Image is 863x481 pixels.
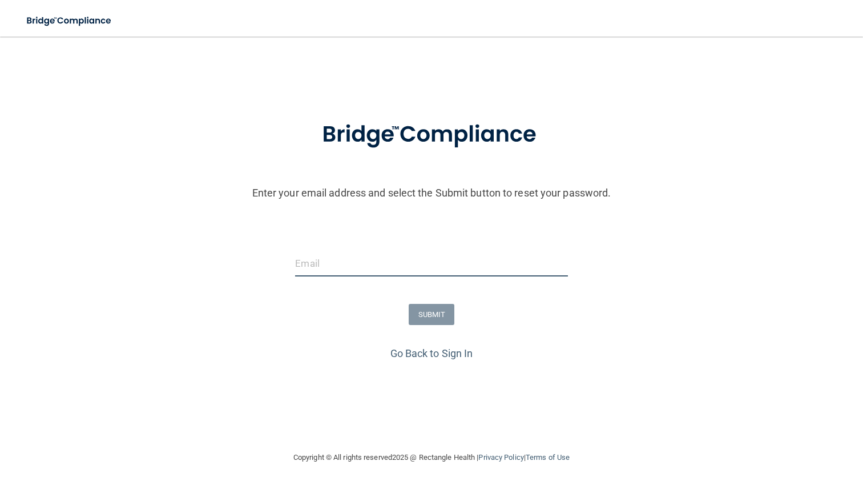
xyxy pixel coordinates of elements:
a: Go Back to Sign In [390,347,473,359]
div: Copyright © All rights reserved 2025 @ Rectangle Health | | [223,439,640,476]
button: SUBMIT [409,304,455,325]
a: Terms of Use [526,453,570,462]
a: Privacy Policy [478,453,523,462]
img: bridge_compliance_login_screen.278c3ca4.svg [17,9,122,33]
img: bridge_compliance_login_screen.278c3ca4.svg [299,105,564,165]
input: Email [295,251,567,276]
